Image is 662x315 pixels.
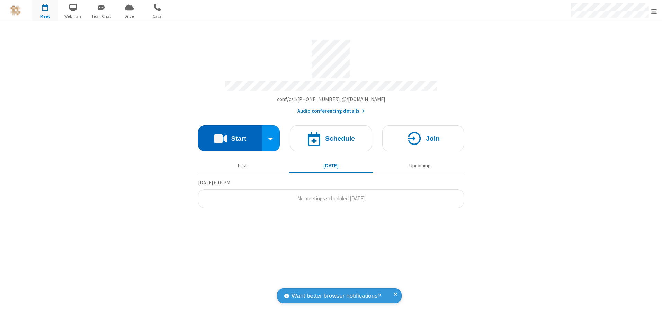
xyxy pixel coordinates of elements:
div: Start conference options [262,125,280,151]
button: [DATE] [289,159,373,172]
section: Today's Meetings [198,178,464,208]
span: [DATE] 6:16 PM [198,179,230,186]
button: Past [201,159,284,172]
section: Account details [198,34,464,115]
img: QA Selenium DO NOT DELETE OR CHANGE [10,5,21,16]
span: Copy my meeting room link [277,96,385,103]
h4: Start [231,135,246,142]
span: Meet [32,13,58,19]
span: Team Chat [88,13,114,19]
h4: Join [426,135,440,142]
button: Start [198,125,262,151]
span: Drive [116,13,142,19]
span: No meetings scheduled [DATE] [297,195,365,202]
span: Want better browser notifications? [292,291,381,300]
button: Schedule [290,125,372,151]
span: Calls [144,13,170,19]
span: Webinars [60,13,86,19]
button: Join [382,125,464,151]
button: Copy my meeting room linkCopy my meeting room link [277,96,385,104]
button: Upcoming [378,159,462,172]
h4: Schedule [325,135,355,142]
button: Audio conferencing details [297,107,365,115]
